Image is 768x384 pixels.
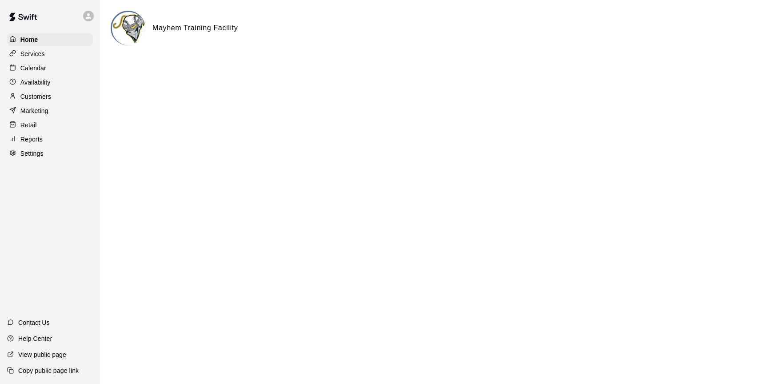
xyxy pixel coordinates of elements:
[18,318,50,327] p: Contact Us
[20,106,48,115] p: Marketing
[7,90,93,103] a: Customers
[20,49,45,58] p: Services
[20,149,44,158] p: Settings
[20,78,51,87] p: Availability
[7,147,93,160] a: Settings
[112,12,145,45] img: Mayhem Training Facility logo
[20,35,38,44] p: Home
[152,22,238,34] h6: Mayhem Training Facility
[7,76,93,89] a: Availability
[7,104,93,117] a: Marketing
[20,92,51,101] p: Customers
[7,47,93,61] a: Services
[18,366,79,375] p: Copy public page link
[7,61,93,75] a: Calendar
[7,118,93,132] a: Retail
[20,64,46,73] p: Calendar
[20,121,37,129] p: Retail
[7,133,93,146] a: Reports
[18,350,66,359] p: View public page
[7,33,93,46] a: Home
[20,135,43,144] p: Reports
[18,334,52,343] p: Help Center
